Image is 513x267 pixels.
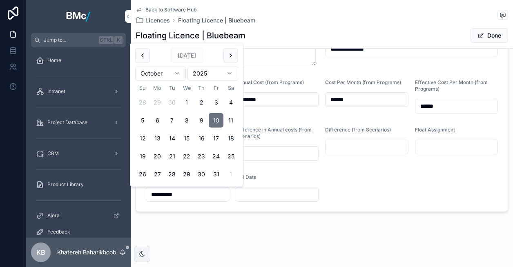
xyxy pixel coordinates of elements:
a: CRM [31,146,126,161]
span: CRM [47,150,59,157]
button: Sunday, October 5th, 2025 [135,113,150,128]
button: Friday, October 3rd, 2025 [209,95,223,110]
a: Intranet [31,84,126,99]
button: Thursday, October 2nd, 2025 [194,95,209,110]
button: Monday, October 13th, 2025 [150,131,165,146]
a: Back to Software Hub [136,7,196,13]
button: Saturday, October 4th, 2025 [223,95,238,110]
span: Annual Cost (from Programs) [236,79,304,85]
span: Float Assignment [415,127,455,133]
button: Saturday, November 1st, 2025 [223,167,238,182]
a: Product Library [31,177,126,192]
span: Home [47,57,61,64]
span: K [115,37,122,43]
th: Tuesday [165,84,179,92]
a: Feedback [31,225,126,239]
a: Project Database [31,115,126,130]
span: Cost Per Month (from Programs) [325,79,401,85]
button: Tuesday, October 7th, 2025 [165,113,179,128]
button: Saturday, October 18th, 2025 [223,131,238,146]
button: Saturday, October 25th, 2025 [223,149,238,164]
button: Wednesday, October 29th, 2025 [179,167,194,182]
button: Tuesday, October 28th, 2025 [165,167,179,182]
button: Thursday, October 9th, 2025 [194,113,209,128]
span: Licences [145,16,170,24]
button: Thursday, October 23rd, 2025 [194,149,209,164]
button: Friday, October 31st, 2025 [209,167,223,182]
button: Wednesday, October 22nd, 2025 [179,149,194,164]
button: Monday, October 20th, 2025 [150,149,165,164]
a: Home [31,53,126,68]
div: scrollable content [26,47,131,238]
button: Sunday, September 28th, 2025 [135,95,150,110]
button: Tuesday, October 14th, 2025 [165,131,179,146]
a: Licences [136,16,170,24]
span: Feedback [47,229,70,235]
th: Saturday [223,84,238,92]
a: Ajera [31,208,126,223]
img: App logo [66,10,91,23]
span: End Date [236,174,256,180]
span: Effective Cost Per Month (from Programs) [415,79,488,92]
th: Sunday [135,84,150,92]
button: Monday, October 6th, 2025 [150,113,165,128]
button: Friday, October 24th, 2025 [209,149,223,164]
button: Wednesday, October 15th, 2025 [179,131,194,146]
button: Tuesday, October 21st, 2025 [165,149,179,164]
p: Khatereh Baharikhoob [57,248,116,256]
span: Jump to... [44,37,96,43]
button: Monday, October 27th, 2025 [150,167,165,182]
button: Wednesday, October 8th, 2025 [179,113,194,128]
th: Friday [209,84,223,92]
button: Today, Friday, October 10th, 2025, selected [209,113,223,128]
span: Back to Software Hub [145,7,196,13]
button: Wednesday, October 1st, 2025 [179,95,194,110]
span: Intranet [47,88,65,95]
button: Sunday, October 26th, 2025 [135,167,150,182]
span: Project Database [47,119,87,126]
button: Sunday, October 19th, 2025 [135,149,150,164]
th: Thursday [194,84,209,92]
table: October 2025 [135,84,238,182]
h1: Floating Licence | Bluebeam [136,30,245,41]
th: Wednesday [179,84,194,92]
span: Difference in Annual costs (from Scenarios) [236,127,312,139]
span: Difference (from Scenarios) [325,127,391,133]
button: Friday, October 17th, 2025 [209,131,223,146]
button: Monday, September 29th, 2025 [150,95,165,110]
button: Jump to...CtrlK [31,33,126,47]
button: Thursday, October 16th, 2025 [194,131,209,146]
button: Done [471,28,508,43]
a: Floating Licence | Bluebeam [178,16,255,24]
button: Saturday, October 11th, 2025 [223,113,238,128]
th: Monday [150,84,165,92]
span: Ajera [47,212,60,219]
button: Tuesday, September 30th, 2025 [165,95,179,110]
span: Ctrl [99,36,114,44]
span: KB [36,247,45,257]
button: Sunday, October 12th, 2025 [135,131,150,146]
span: Product Library [47,181,84,188]
button: Thursday, October 30th, 2025 [194,167,209,182]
